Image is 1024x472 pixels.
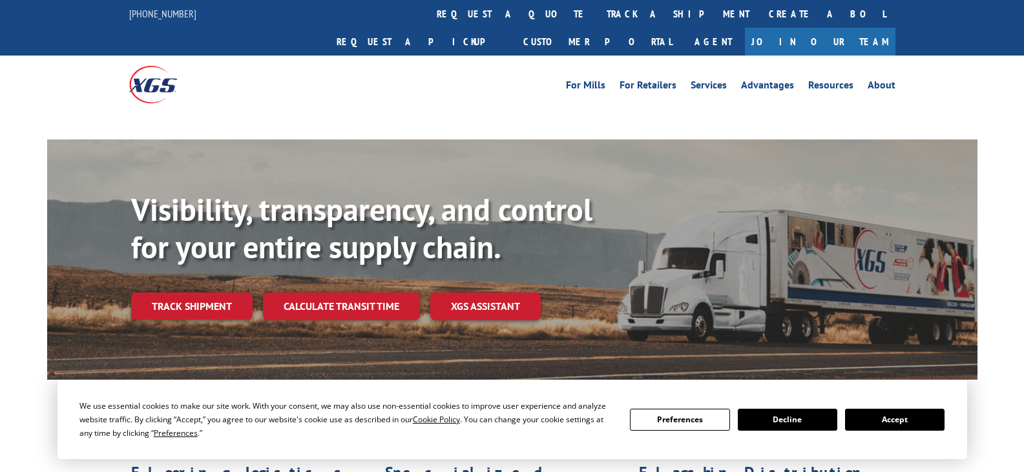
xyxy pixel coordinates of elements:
a: Services [691,80,727,94]
a: Join Our Team [745,28,895,56]
button: Decline [738,409,837,431]
a: Request a pickup [327,28,514,56]
a: Agent [682,28,745,56]
a: Calculate transit time [263,292,420,320]
a: Advantages [741,80,794,94]
span: Preferences [154,427,198,438]
a: For Retailers [620,80,676,94]
a: XGS ASSISTANT [430,292,541,320]
button: Accept [845,409,945,431]
a: For Mills [566,80,605,94]
span: Cookie Policy [413,414,460,425]
div: Cookie Consent Prompt [57,380,967,459]
div: We use essential cookies to make our site work. With your consent, we may also use non-essential ... [79,399,614,440]
a: Track shipment [131,292,253,320]
a: Customer Portal [514,28,682,56]
a: Resources [808,80,853,94]
a: [PHONE_NUMBER] [129,7,196,20]
b: Visibility, transparency, and control for your entire supply chain. [131,189,592,267]
button: Preferences [630,409,729,431]
a: About [868,80,895,94]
